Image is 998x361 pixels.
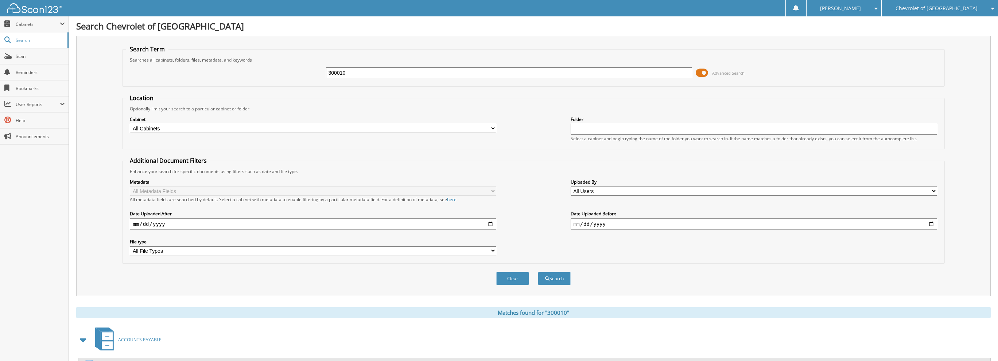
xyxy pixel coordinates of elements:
img: scan123-logo-white.svg [7,3,62,13]
div: Enhance your search for specific documents using filters such as date and file type. [126,168,940,174]
div: Matches found for "300010" [76,307,991,318]
label: Uploaded By [571,179,937,185]
span: Help [16,117,65,123]
a: ACCOUNTS PAYABLE [91,325,162,354]
legend: Search Term [126,45,168,53]
span: Cabinets [16,21,60,27]
span: [PERSON_NAME] [820,6,861,11]
span: User Reports [16,101,60,107]
label: Cabinet [130,116,496,122]
span: Chevrolet of [GEOGRAPHIC_DATA] [896,6,978,11]
span: Reminders [16,69,65,75]
span: ACCOUNTS PAYABLE [118,337,162,343]
h1: Search Chevrolet of [GEOGRAPHIC_DATA] [76,20,991,32]
legend: Location [126,94,157,102]
label: Date Uploaded After [130,211,496,217]
span: Advanced Search [712,70,745,76]
div: Optionally limit your search to a particular cabinet or folder [126,106,940,112]
span: Announcements [16,133,65,140]
legend: Additional Document Filters [126,157,210,165]
a: here [447,196,457,203]
label: Date Uploaded Before [571,211,937,217]
span: Bookmarks [16,85,65,91]
label: Metadata [130,179,496,185]
iframe: Chat Widget [962,326,998,361]
span: Scan [16,53,65,59]
button: Search [538,272,571,285]
button: Clear [496,272,529,285]
label: Folder [571,116,937,122]
div: Searches all cabinets, folders, files, metadata, and keywords [126,57,940,63]
div: Select a cabinet and begin typing the name of the folder you want to search in. If the name match... [571,136,937,142]
div: All metadata fields are searched by default. Select a cabinet with metadata to enable filtering b... [130,196,496,203]
span: Search [16,37,64,43]
input: start [130,218,496,230]
input: end [571,218,937,230]
label: File type [130,239,496,245]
